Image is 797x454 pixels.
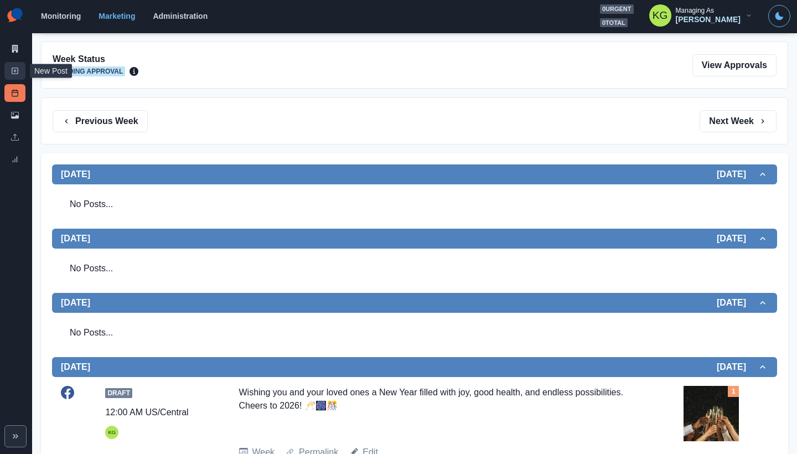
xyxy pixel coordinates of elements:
div: Katrina Gallardo [653,2,668,29]
span: Draft [105,388,132,398]
h2: [DATE] [717,297,757,308]
a: Administration [153,12,208,20]
a: Review Summary [4,151,25,168]
h2: [DATE] [61,362,90,372]
h2: [DATE] [61,233,90,244]
a: Media Library [4,106,25,124]
button: Managing As[PERSON_NAME] [640,4,762,27]
div: No Posts... [61,253,768,284]
div: Wishing you and your loved ones a New Year filled with joy, good health, and endless possibilitie... [239,386,635,437]
button: Previous Week [53,110,148,132]
img: eofjq0ozldoisn5zktyp [684,386,739,441]
button: Expand [4,425,27,447]
button: [DATE][DATE] [52,164,777,184]
h2: [DATE] [717,362,757,372]
a: View Approvals [692,54,777,76]
button: [DATE][DATE] [52,229,777,249]
div: 12:00 AM US/Central [105,406,188,419]
button: [DATE][DATE] [52,293,777,313]
a: Marketing Summary [4,40,25,58]
span: 0 total [600,18,628,28]
div: Managing As [676,7,714,14]
div: [PERSON_NAME] [676,15,741,24]
h2: [DATE] [717,169,757,179]
div: No Posts... [61,189,768,220]
a: Monitoring [41,12,81,20]
a: New Post [4,62,25,80]
div: [DATE][DATE] [52,184,777,229]
a: Post Schedule [4,84,25,102]
div: [DATE][DATE] [52,313,777,357]
div: Total Media Attached [728,386,739,397]
span: 0 urgent [600,4,634,14]
button: Next Week [700,110,777,132]
div: [DATE][DATE] [52,249,777,293]
h2: [DATE] [717,233,757,244]
h2: [DATE] [61,169,90,179]
button: [DATE][DATE] [52,357,777,377]
a: Uploads [4,128,25,146]
h2: Week Status [53,54,138,64]
a: Marketing [99,12,135,20]
div: No Posts... [61,317,768,348]
button: Toggle Mode [768,5,790,27]
span: Pending Approval [53,66,125,76]
div: Katrina Gallardo [108,426,116,439]
h2: [DATE] [61,297,90,308]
